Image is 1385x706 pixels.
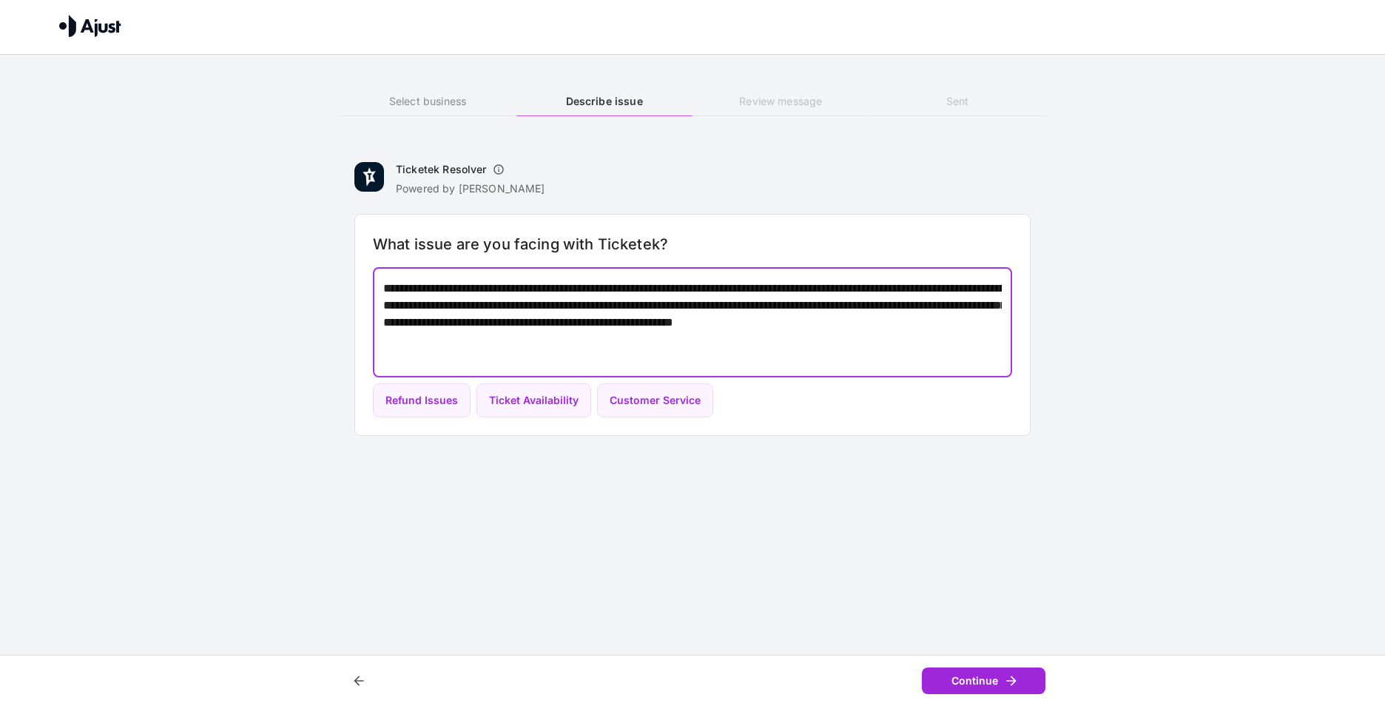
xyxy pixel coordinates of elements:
button: Continue [922,668,1045,695]
h6: Select business [340,93,516,110]
img: Ticketek [354,162,384,192]
h6: Sent [869,93,1045,110]
h6: Ticketek Resolver [396,162,487,177]
h6: Describe issue [516,93,692,110]
button: Refund Issues [373,383,471,418]
h6: Review message [692,93,869,110]
button: Customer Service [597,383,713,418]
button: Ticket Availability [476,383,591,418]
h6: What issue are you facing with Ticketek? [373,232,1012,256]
p: Powered by [PERSON_NAME] [396,181,545,196]
img: Ajust [59,15,121,37]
